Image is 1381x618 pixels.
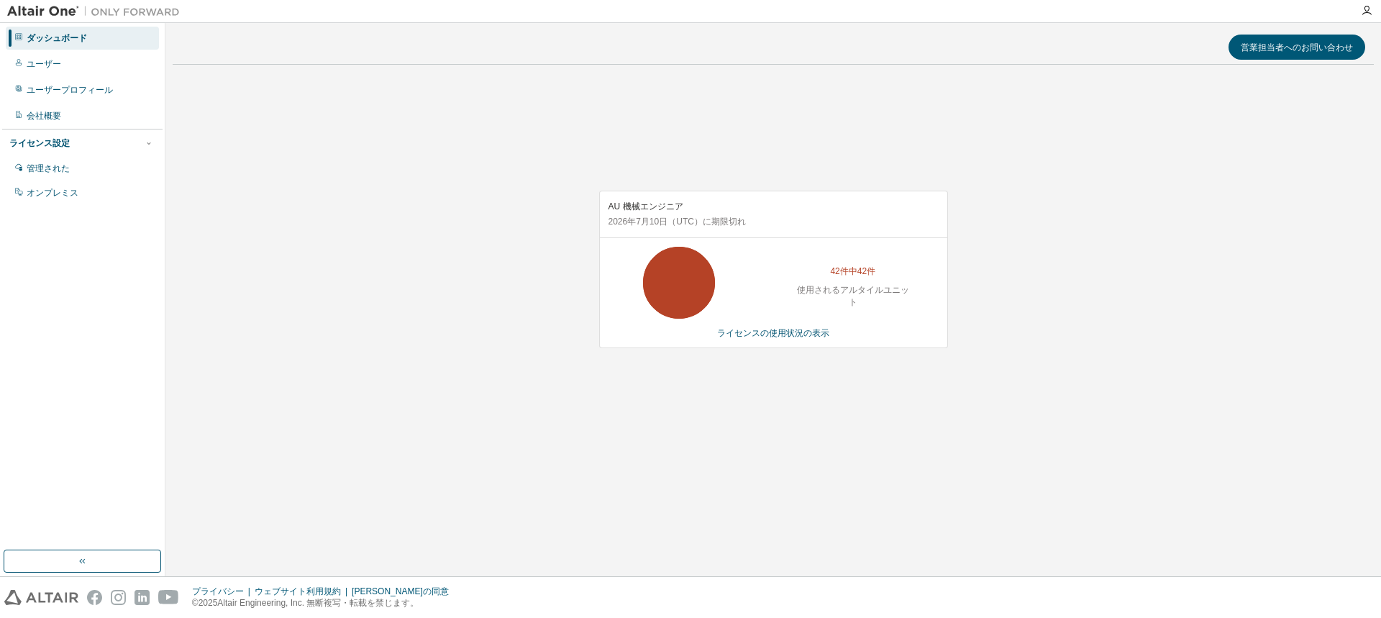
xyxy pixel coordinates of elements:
font: に期限切れ [703,217,746,227]
font: ライセンス設定 [9,138,70,148]
font: プライバシー [192,586,244,596]
font: ウェブサイト利用規約 [255,586,341,596]
font: 使用されるアルタイルユニット [797,285,909,307]
font: オンプレミス [27,188,78,198]
font: 2026年7月10日 [609,217,668,227]
img: altair_logo.svg [4,590,78,605]
font: ライセンスの使用状況の表示 [717,328,829,338]
font: 2025 [199,598,218,608]
img: instagram.svg [111,590,126,605]
font: （UTC） [667,217,703,227]
font: 42件中42件 [830,266,875,276]
font: © [192,598,199,608]
font: AU 機械エンジニア [609,201,683,212]
font: 営業担当者へのお問い合わせ [1241,41,1353,53]
img: facebook.svg [87,590,102,605]
font: 管理された [27,163,70,173]
font: [PERSON_NAME]の同意 [352,586,449,596]
font: ダッシュボード [27,33,87,43]
font: ユーザー [27,59,61,69]
img: linkedin.svg [135,590,150,605]
font: Altair Engineering, Inc. 無断複写・転載を禁じます。 [217,598,419,608]
font: ユーザープロフィール [27,85,113,95]
img: youtube.svg [158,590,179,605]
img: アルタイルワン [7,4,187,19]
button: 営業担当者へのお問い合わせ [1229,35,1365,60]
font: 会社概要 [27,111,61,121]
